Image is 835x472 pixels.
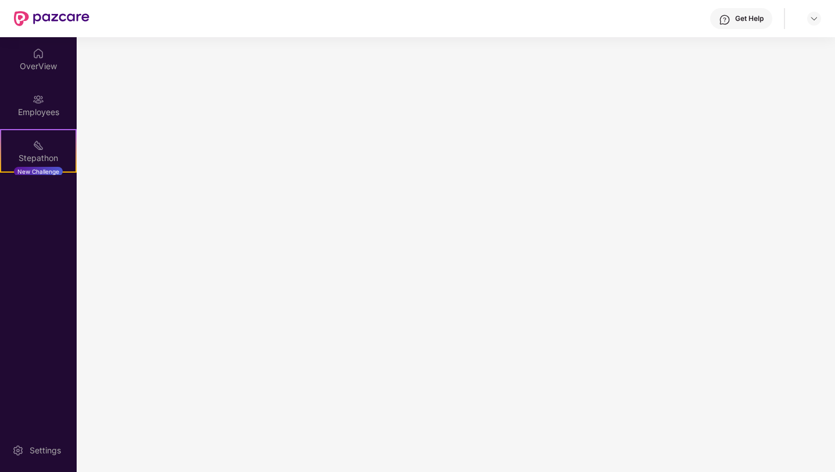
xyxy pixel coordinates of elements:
[14,11,89,26] img: New Pazcare Logo
[809,14,819,23] img: svg+xml;base64,PHN2ZyBpZD0iRHJvcGRvd24tMzJ4MzIiIHhtbG5zPSJodHRwOi8vd3d3LnczLm9yZy8yMDAwL3N2ZyIgd2...
[14,167,63,176] div: New Challenge
[33,140,44,151] img: svg+xml;base64,PHN2ZyB4bWxucz0iaHR0cDovL3d3dy53My5vcmcvMjAwMC9zdmciIHdpZHRoPSIyMSIgaGVpZ2h0PSIyMC...
[33,48,44,59] img: svg+xml;base64,PHN2ZyBpZD0iSG9tZSIgeG1sbnM9Imh0dHA6Ly93d3cudzMub3JnLzIwMDAvc3ZnIiB3aWR0aD0iMjAiIG...
[1,152,75,164] div: Stepathon
[735,14,764,23] div: Get Help
[12,445,24,456] img: svg+xml;base64,PHN2ZyBpZD0iU2V0dGluZy0yMHgyMCIgeG1sbnM9Imh0dHA6Ly93d3cudzMub3JnLzIwMDAvc3ZnIiB3aW...
[33,94,44,105] img: svg+xml;base64,PHN2ZyBpZD0iRW1wbG95ZWVzIiB4bWxucz0iaHR0cDovL3d3dy53My5vcmcvMjAwMC9zdmciIHdpZHRoPS...
[719,14,730,26] img: svg+xml;base64,PHN2ZyBpZD0iSGVscC0zMngzMiIgeG1sbnM9Imh0dHA6Ly93d3cudzMub3JnLzIwMDAvc3ZnIiB3aWR0aD...
[26,445,64,456] div: Settings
